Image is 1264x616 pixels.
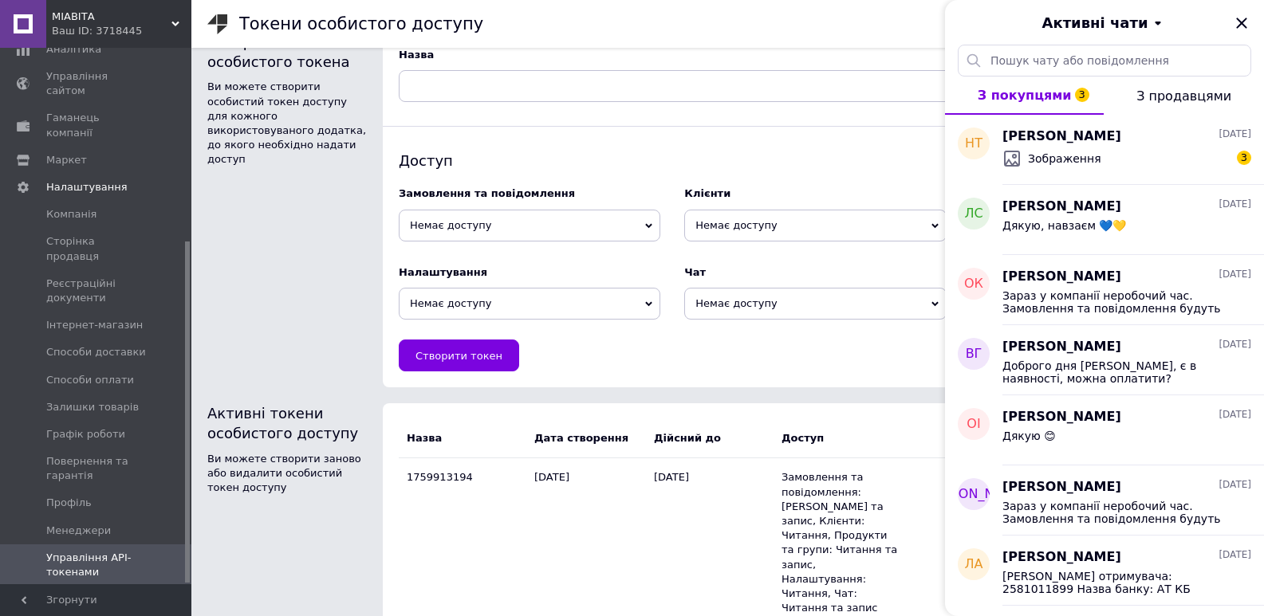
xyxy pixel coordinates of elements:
[1237,151,1251,165] span: 3
[415,350,502,362] span: Створити токен
[46,111,148,139] span: Гаманець компанії
[1002,128,1121,146] span: [PERSON_NAME]
[534,419,646,458] td: Дата створення
[1002,408,1121,426] span: [PERSON_NAME]
[399,288,660,320] span: Немає доступу
[1002,478,1121,496] span: [PERSON_NAME]
[782,419,901,458] td: Доступ
[1002,198,1121,216] span: [PERSON_NAME]
[1219,408,1251,422] span: [DATE]
[1002,338,1121,356] span: [PERSON_NAME]
[684,210,946,241] span: Немає доступу
[921,485,1027,504] span: [PERSON_NAME]
[964,275,983,293] span: ОК
[646,419,782,458] td: Дійсний до
[965,555,983,574] span: ЛА
[945,325,1264,395] button: ВГ[PERSON_NAME][DATE]Доброго дня [PERSON_NAME], є в наявності, можна оплатити?
[1219,478,1251,492] span: [DATE]
[1002,219,1127,232] span: Дякую, навзаєм 💙💛
[966,345,982,363] span: ВГ
[945,255,1264,325] button: ОК[PERSON_NAME][DATE]Зараз у компанії неробочий час. Замовлення та повідомлення будуть оброблені ...
[46,373,134,387] span: Способи оплати
[1136,88,1231,104] span: З продавцями
[1219,128,1251,141] span: [DATE]
[46,524,111,538] span: Менеджери
[1028,151,1101,167] span: Зображення
[46,180,128,194] span: Налаштування
[46,153,87,167] span: Маркет
[46,234,148,263] span: Сторінка продавця
[52,24,191,38] div: Ваш ID: 3718445
[399,339,519,371] button: Створити токен
[945,395,1264,465] button: ОІ[PERSON_NAME][DATE]Дякую 😊
[945,536,1264,606] button: ЛА[PERSON_NAME][DATE][PERSON_NAME] отримувача: 2581011899 Назва банку: АТ КБ «ПриватБанк» Рахунок...
[46,345,146,359] span: Способи доставки
[965,135,982,153] span: НТ
[967,415,980,434] span: ОІ
[964,205,982,223] span: ЛС
[1219,198,1251,211] span: [DATE]
[945,115,1264,185] button: НТ[PERSON_NAME][DATE]Зображення3
[207,405,358,441] span: Активні токени особистого доступу
[46,207,96,222] span: Компанія
[399,210,660,241] span: Немає доступу
[1232,14,1251,33] button: Закрити
[207,80,366,165] span: Ви можете створити особистий токен доступу для кожного використовуваного додатка, до якого необхі...
[1002,359,1229,385] span: Доброго дня [PERSON_NAME], є в наявності, можна оплатити?
[1219,268,1251,281] span: [DATE]
[945,465,1264,536] button: [PERSON_NAME][PERSON_NAME][DATE]Зараз у компанії неробочий час. Замовлення та повідомлення будуть...
[239,14,483,33] h1: Токени особистого доступу
[945,185,1264,255] button: ЛС[PERSON_NAME][DATE]Дякую, навзаєм 💙💛
[399,187,575,199] span: Замовлення та повідомлення
[46,496,92,510] span: Профіль
[1104,77,1264,115] button: З продавцями
[399,266,487,278] span: Налаштування
[399,152,453,169] span: Доступ
[684,187,730,199] span: Клієнти
[1002,548,1121,567] span: [PERSON_NAME]
[684,266,706,278] span: Чат
[1075,88,1089,102] span: 3
[52,10,171,24] span: МІАВІТА
[46,427,125,441] span: Графік роботи
[46,69,148,98] span: Управління сайтом
[399,419,534,458] td: Назва
[684,288,946,320] span: Немає доступу
[46,551,148,579] span: Управління API-токенами
[1042,13,1148,33] span: Активні чати
[1219,548,1251,562] span: [DATE]
[1002,570,1229,595] span: [PERSON_NAME] отримувача: 2581011899 Назва банку: АТ КБ «ПриватБанк» Рахунок одержувача у форматі...
[46,454,148,483] span: Повернення та гарантія
[46,42,101,57] span: Аналітика
[46,277,148,305] span: Реєстраційні документи
[958,45,1251,77] input: Пошук чату або повідомлення
[1002,430,1056,442] span: Дякую 😊
[1219,338,1251,351] span: [DATE]
[1002,289,1229,315] span: Зараз у компанії неробочий час. Замовлення та повідомлення будуть оброблені з 10:00 найближчого р...
[399,49,434,61] span: Назва
[46,318,143,332] span: Інтернет-магазин
[990,13,1219,33] button: Активні чати
[1002,500,1229,525] span: Зараз у компанії неробочий час. Замовлення та повідомлення будуть оброблені з 10:00 найближчого р...
[1002,268,1121,286] span: [PERSON_NAME]
[207,453,361,493] span: Ви можете створити заново або видалити особистий токен доступу
[945,77,1104,115] button: З покупцями3
[46,400,139,414] span: Залишки товарів
[978,88,1072,103] span: З покупцями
